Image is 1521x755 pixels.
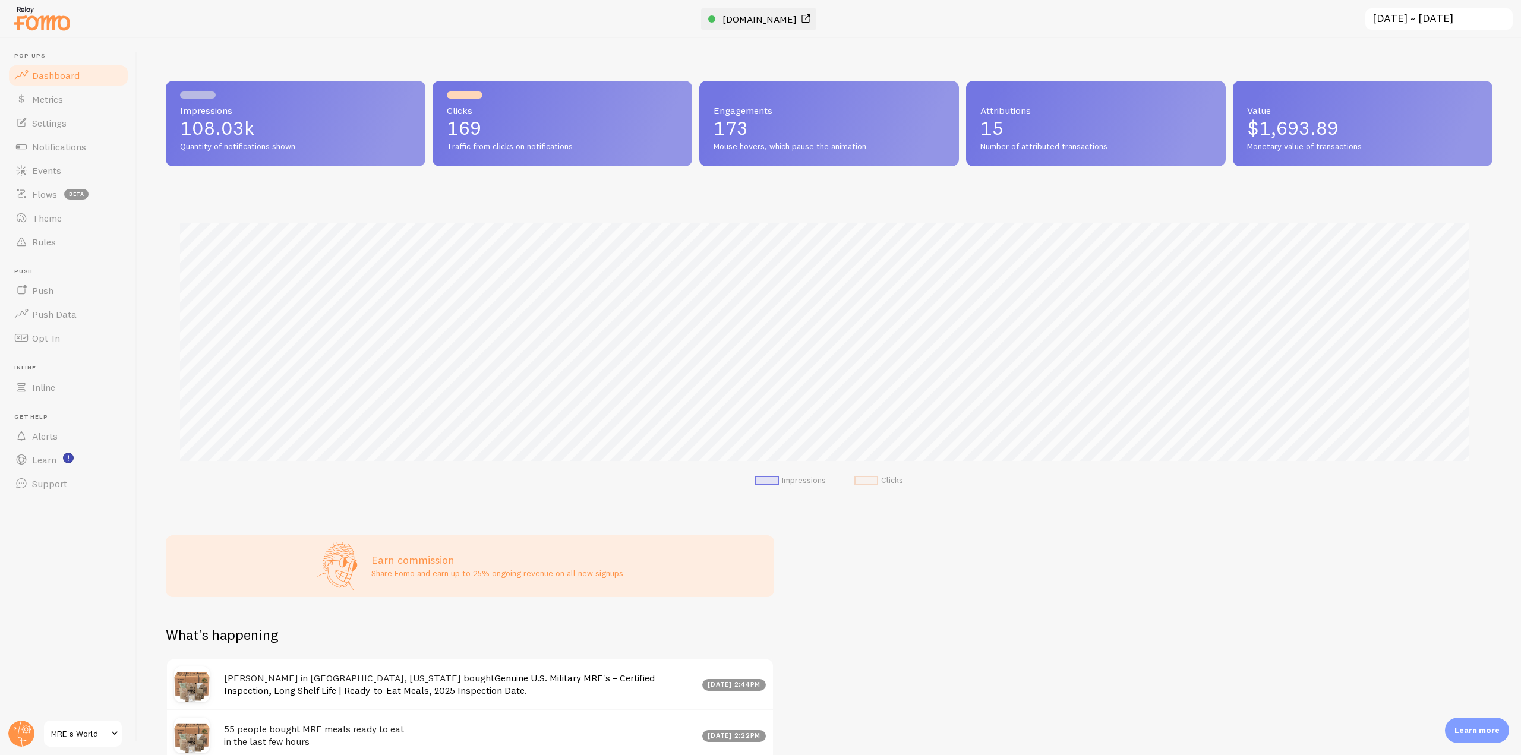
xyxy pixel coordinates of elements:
[447,106,678,115] span: Clicks
[7,230,130,254] a: Rules
[854,475,903,486] li: Clicks
[7,206,130,230] a: Theme
[32,141,86,153] span: Notifications
[7,448,130,472] a: Learn
[32,117,67,129] span: Settings
[51,726,108,741] span: MRE's World
[64,189,89,200] span: beta
[980,141,1211,152] span: Number of attributed transactions
[224,672,655,696] a: Genuine U.S. Military MRE's – Certified Inspection, Long Shelf Life | Ready-to-Eat Meals, 2025 In...
[714,106,945,115] span: Engagements
[32,478,67,489] span: Support
[14,268,130,276] span: Push
[32,188,57,200] span: Flows
[7,182,130,206] a: Flows beta
[32,454,56,466] span: Learn
[7,302,130,326] a: Push Data
[32,285,53,296] span: Push
[1247,141,1478,152] span: Monetary value of transactions
[32,308,77,320] span: Push Data
[63,453,74,463] svg: <p>Watch New Feature Tutorials!</p>
[980,106,1211,115] span: Attributions
[166,626,278,644] h2: What's happening
[714,119,945,138] p: 173
[1247,106,1478,115] span: Value
[7,135,130,159] a: Notifications
[980,119,1211,138] p: 15
[1247,116,1339,140] span: $1,693.89
[32,381,55,393] span: Inline
[43,719,123,748] a: MRE's World
[32,430,58,442] span: Alerts
[180,141,411,152] span: Quantity of notifications shown
[14,364,130,372] span: Inline
[702,679,766,691] div: [DATE] 2:44pm
[447,141,678,152] span: Traffic from clicks on notifications
[371,553,623,567] h3: Earn commission
[224,672,695,696] h4: [PERSON_NAME] in [GEOGRAPHIC_DATA], [US_STATE] bought
[7,375,130,399] a: Inline
[7,424,130,448] a: Alerts
[32,236,56,248] span: Rules
[1445,718,1509,743] div: Learn more
[180,106,411,115] span: Impressions
[1454,725,1500,736] p: Learn more
[32,165,61,176] span: Events
[7,159,130,182] a: Events
[224,723,695,747] h4: 55 people bought MRE meals ready to eat in the last few hours
[32,212,62,224] span: Theme
[7,279,130,302] a: Push
[702,730,766,742] div: [DATE] 2:22pm
[7,111,130,135] a: Settings
[180,119,411,138] p: 108.03k
[32,93,63,105] span: Metrics
[7,326,130,350] a: Opt-In
[32,332,60,344] span: Opt-In
[7,472,130,495] a: Support
[447,119,678,138] p: 169
[14,52,130,60] span: Pop-ups
[12,3,72,33] img: fomo-relay-logo-orange.svg
[32,70,80,81] span: Dashboard
[371,567,623,579] p: Share Fomo and earn up to 25% ongoing revenue on all new signups
[714,141,945,152] span: Mouse hovers, which pause the animation
[14,413,130,421] span: Get Help
[755,475,826,486] li: Impressions
[7,64,130,87] a: Dashboard
[7,87,130,111] a: Metrics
